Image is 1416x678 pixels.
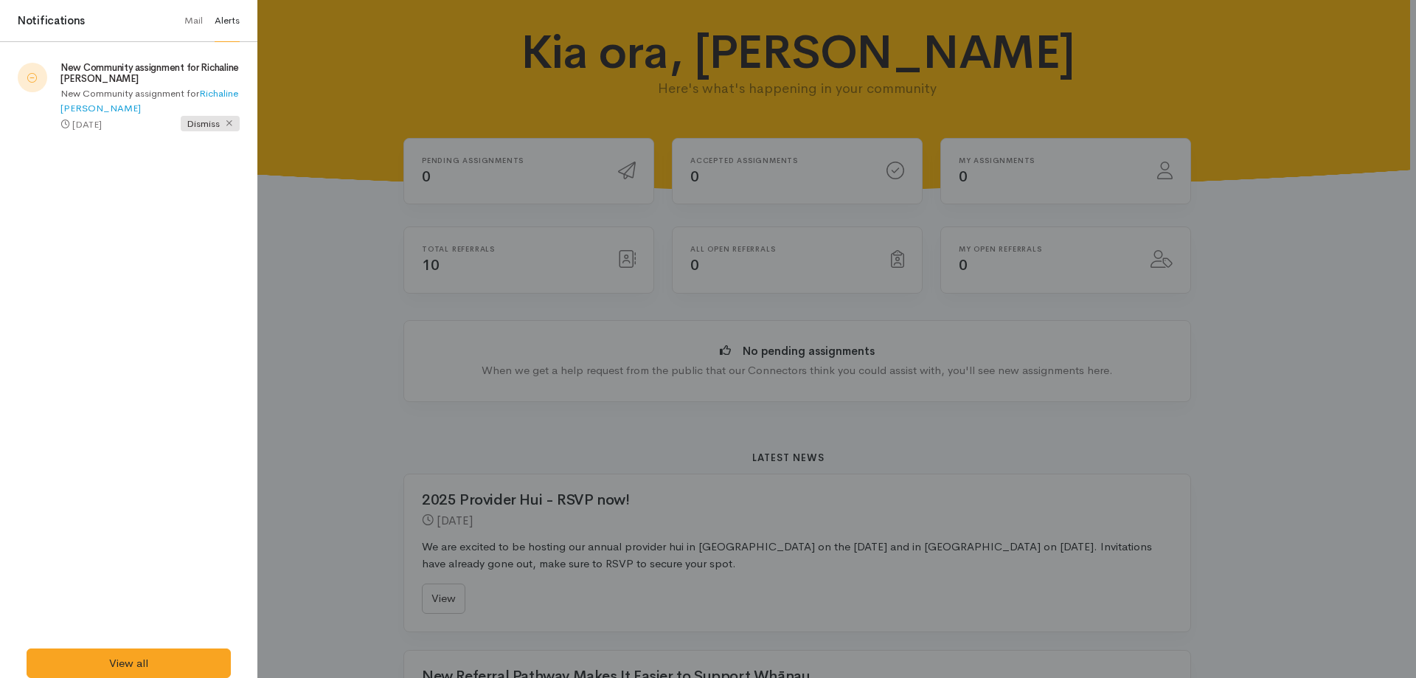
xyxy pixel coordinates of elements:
[181,116,240,131] span: Dismiss
[60,86,240,115] p: New Community assignment for
[60,63,240,84] h5: New Community assignment for Richaline [PERSON_NAME]
[60,87,238,114] a: Richaline [PERSON_NAME]
[72,118,102,131] time: [DATE]
[18,13,85,30] h4: Notifications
